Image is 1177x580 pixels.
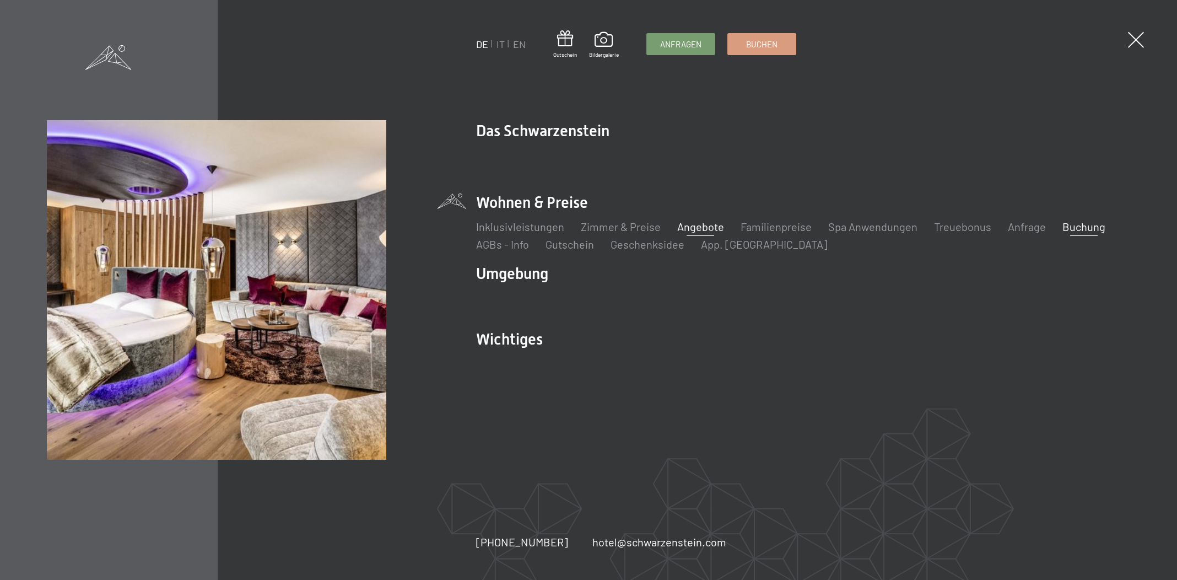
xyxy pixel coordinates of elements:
[677,220,724,233] a: Angebote
[589,51,619,58] span: Bildergalerie
[476,220,564,233] a: Inklusivleistungen
[1008,220,1046,233] a: Anfrage
[553,30,577,58] a: Gutschein
[934,220,991,233] a: Treuebonus
[581,220,661,233] a: Zimmer & Preise
[647,34,715,55] a: Anfragen
[476,535,568,549] span: [PHONE_NUMBER]
[660,39,701,50] span: Anfragen
[611,238,684,251] a: Geschenksidee
[476,238,529,251] a: AGBs - Info
[746,39,778,50] span: Buchen
[1062,220,1105,233] a: Buchung
[701,238,828,251] a: App. [GEOGRAPHIC_DATA]
[741,220,812,233] a: Familienpreise
[476,38,488,50] a: DE
[496,38,505,50] a: IT
[513,38,526,50] a: EN
[546,238,594,251] a: Gutschein
[828,220,917,233] a: Spa Anwendungen
[476,534,568,550] a: [PHONE_NUMBER]
[589,32,619,58] a: Bildergalerie
[592,534,726,550] a: hotel@schwarzenstein.com
[728,34,796,55] a: Buchen
[47,120,386,459] img: Buchung
[553,51,577,58] span: Gutschein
